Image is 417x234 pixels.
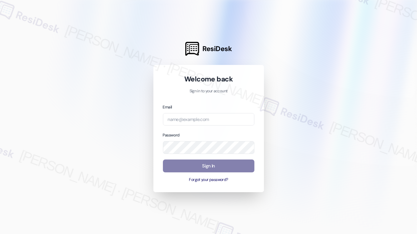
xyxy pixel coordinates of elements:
[163,113,254,126] input: name@example.com
[163,132,180,138] label: Password
[163,177,254,183] button: Forgot your password?
[185,42,199,56] img: ResiDesk Logo
[163,104,172,110] label: Email
[163,160,254,172] button: Sign In
[163,88,254,94] p: Sign in to your account
[202,44,232,53] span: ResiDesk
[163,74,254,84] h1: Welcome back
